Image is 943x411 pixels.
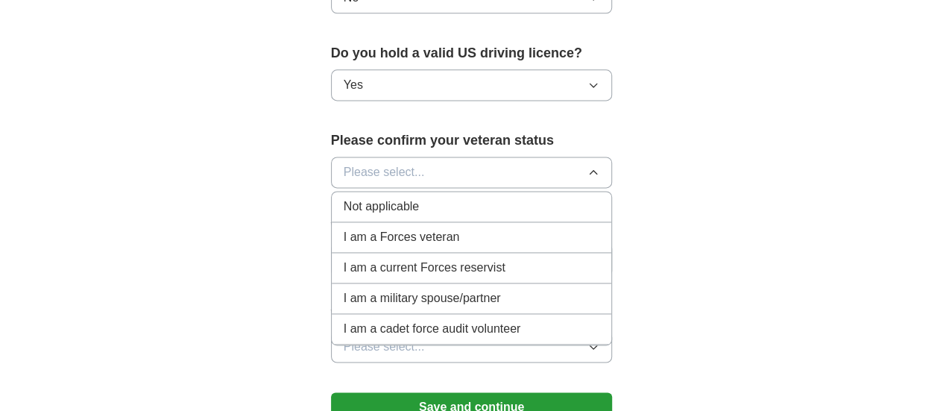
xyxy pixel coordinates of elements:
[344,289,501,307] span: I am a military spouse/partner
[331,131,613,151] label: Please confirm your veteran status
[344,259,505,277] span: I am a current Forces reservist
[344,198,419,216] span: Not applicable
[331,157,613,188] button: Please select...
[344,338,425,356] span: Please select...
[344,163,425,181] span: Please select...
[331,69,613,101] button: Yes
[331,43,613,63] label: Do you hold a valid US driving licence?
[344,76,363,94] span: Yes
[344,320,520,338] span: I am a cadet force audit volunteer
[331,331,613,363] button: Please select...
[344,228,460,246] span: I am a Forces veteran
